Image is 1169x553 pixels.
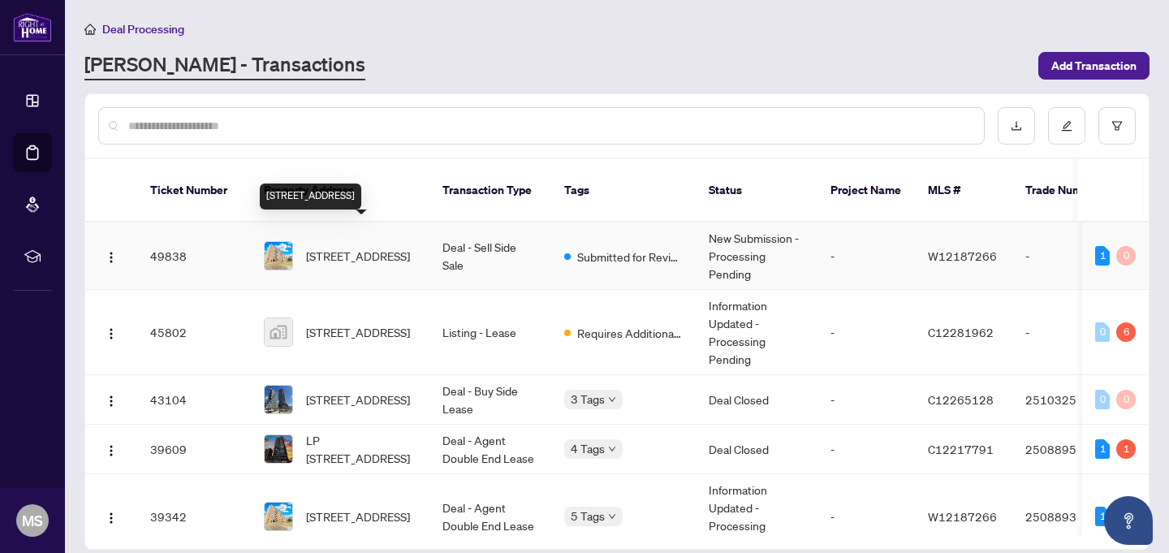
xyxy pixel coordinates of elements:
[1095,322,1110,342] div: 0
[1116,390,1136,409] div: 0
[571,439,605,458] span: 4 Tags
[306,508,410,525] span: [STREET_ADDRESS]
[696,375,817,425] td: Deal Closed
[98,387,124,413] button: Logo
[306,247,410,265] span: [STREET_ADDRESS]
[928,248,997,263] span: W12187266
[137,222,251,290] td: 49838
[105,444,118,457] img: Logo
[98,503,124,529] button: Logo
[1011,120,1022,132] span: download
[429,375,551,425] td: Deal - Buy Side Lease
[84,51,365,80] a: [PERSON_NAME] - Transactions
[22,509,43,532] span: MS
[429,222,551,290] td: Deal - Sell Side Sale
[265,503,292,530] img: thumbnail-img
[1095,390,1110,409] div: 0
[98,436,124,462] button: Logo
[1051,53,1137,79] span: Add Transaction
[265,435,292,463] img: thumbnail-img
[137,375,251,425] td: 43104
[1111,120,1123,132] span: filter
[429,159,551,222] th: Transaction Type
[251,159,429,222] th: Property Address
[137,290,251,375] td: 45802
[1116,322,1136,342] div: 6
[577,248,683,266] span: Submitted for Review
[105,395,118,408] img: Logo
[817,222,915,290] td: -
[105,327,118,340] img: Logo
[265,386,292,413] img: thumbnail-img
[817,290,915,375] td: -
[1061,120,1072,132] span: edit
[1104,496,1153,545] button: Open asap
[696,290,817,375] td: Information Updated - Processing Pending
[306,323,410,341] span: [STREET_ADDRESS]
[696,159,817,222] th: Status
[306,431,416,467] span: LP [STREET_ADDRESS]
[696,222,817,290] td: New Submission - Processing Pending
[928,442,994,456] span: C12217791
[429,425,551,474] td: Deal - Agent Double End Lease
[105,251,118,264] img: Logo
[928,509,997,524] span: W12187266
[1095,246,1110,266] div: 1
[571,390,605,408] span: 3 Tags
[1095,507,1110,526] div: 1
[1012,375,1126,425] td: 2510325
[98,243,124,269] button: Logo
[265,242,292,270] img: thumbnail-img
[696,425,817,474] td: Deal Closed
[551,159,696,222] th: Tags
[608,445,616,453] span: down
[1098,107,1136,145] button: filter
[137,425,251,474] td: 39609
[1012,425,1126,474] td: 2508895
[1012,222,1126,290] td: -
[817,425,915,474] td: -
[817,375,915,425] td: -
[577,324,683,342] span: Requires Additional Docs
[608,512,616,521] span: down
[260,184,361,210] div: [STREET_ADDRESS]
[102,22,184,37] span: Deal Processing
[817,159,915,222] th: Project Name
[608,395,616,404] span: down
[137,159,251,222] th: Ticket Number
[1012,159,1126,222] th: Trade Number
[1095,439,1110,459] div: 1
[98,319,124,345] button: Logo
[1012,290,1126,375] td: -
[84,24,96,35] span: home
[571,507,605,525] span: 5 Tags
[13,12,52,42] img: logo
[265,318,292,346] img: thumbnail-img
[998,107,1035,145] button: download
[1116,439,1136,459] div: 1
[429,290,551,375] td: Listing - Lease
[1038,52,1150,80] button: Add Transaction
[928,392,994,407] span: C12265128
[928,325,994,339] span: C12281962
[306,391,410,408] span: [STREET_ADDRESS]
[1048,107,1085,145] button: edit
[105,512,118,525] img: Logo
[1116,246,1136,266] div: 0
[915,159,1012,222] th: MLS #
